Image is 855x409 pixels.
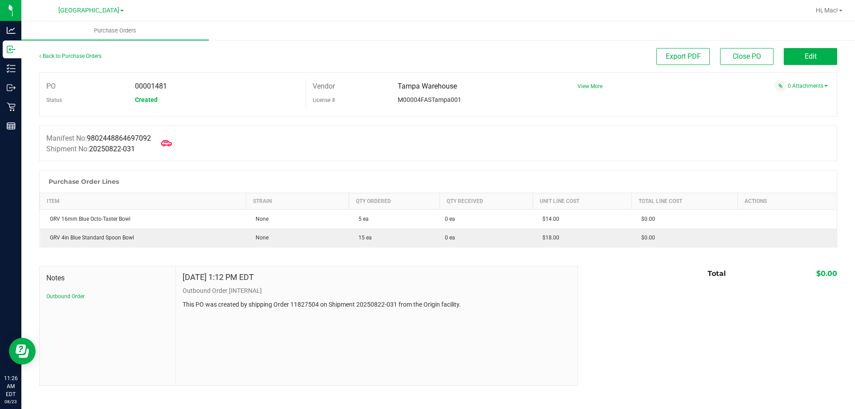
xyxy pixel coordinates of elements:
span: Created [135,96,158,103]
inline-svg: Retail [7,102,16,111]
th: Qty Ordered [349,193,440,210]
span: Total [708,269,726,278]
span: Tampa Warehouse [398,82,457,90]
button: Export PDF [656,48,710,65]
a: Purchase Orders [21,21,209,40]
button: Edit [784,48,837,65]
span: Edit [805,52,817,61]
span: $18.00 [538,235,559,241]
span: M00004FASTampa001 [398,96,461,103]
span: $0.00 [637,216,655,222]
p: This PO was created by shipping Order 11827504 on Shipment 20250822-031 from the Origin facility. [183,300,571,309]
span: Notes [46,273,169,283]
label: Vendor [313,80,335,93]
label: Status [46,93,62,107]
inline-svg: Reports [7,121,16,130]
label: Shipment No: [46,144,135,154]
span: 5 ea [354,216,369,222]
span: Export PDF [666,52,701,61]
div: GRV 16mm Blue Octo-Taster Bowl [45,215,241,223]
a: 0 Attachments [788,83,828,89]
span: None [251,235,269,241]
a: Back to Purchase Orders [39,53,102,59]
span: 9802448864697092 [87,134,151,142]
span: None [251,216,269,222]
inline-svg: Inventory [7,64,16,73]
button: Close PO [720,48,774,65]
span: [GEOGRAPHIC_DATA] [58,7,119,14]
span: Attach a document [774,80,786,92]
label: Manifest No: [46,133,151,144]
span: 00001481 [135,82,167,90]
div: GRV 4in Blue Standard Spoon Bowl [45,234,241,242]
p: 08/23 [4,398,17,405]
p: Outbound Order [INTERNAL] [183,286,571,296]
span: Close PO [733,52,761,61]
h4: [DATE] 1:12 PM EDT [183,273,254,282]
span: 20250822-031 [89,145,135,153]
th: Strain [246,193,349,210]
span: 15 ea [354,235,372,241]
span: $0.00 [816,269,837,278]
inline-svg: Inbound [7,45,16,54]
th: Item [40,193,246,210]
th: Unit Line Cost [533,193,631,210]
inline-svg: Outbound [7,83,16,92]
h1: Purchase Order Lines [49,178,119,185]
span: Hi, Mac! [816,7,838,14]
iframe: Resource center [9,338,36,364]
span: 0 ea [445,215,455,223]
label: License # [313,93,335,107]
inline-svg: Analytics [7,26,16,35]
span: Mark as Arrived [158,134,175,152]
span: $0.00 [637,235,655,241]
span: Purchase Orders [82,27,148,35]
th: Total Line Cost [631,193,738,210]
span: 0 ea [445,234,455,242]
button: Outbound Order [46,292,85,300]
span: $14.00 [538,216,559,222]
p: 11:26 AM EDT [4,374,17,398]
a: View More [578,83,603,89]
th: Qty Received [440,193,533,210]
label: PO [46,80,56,93]
th: Actions [738,193,837,210]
